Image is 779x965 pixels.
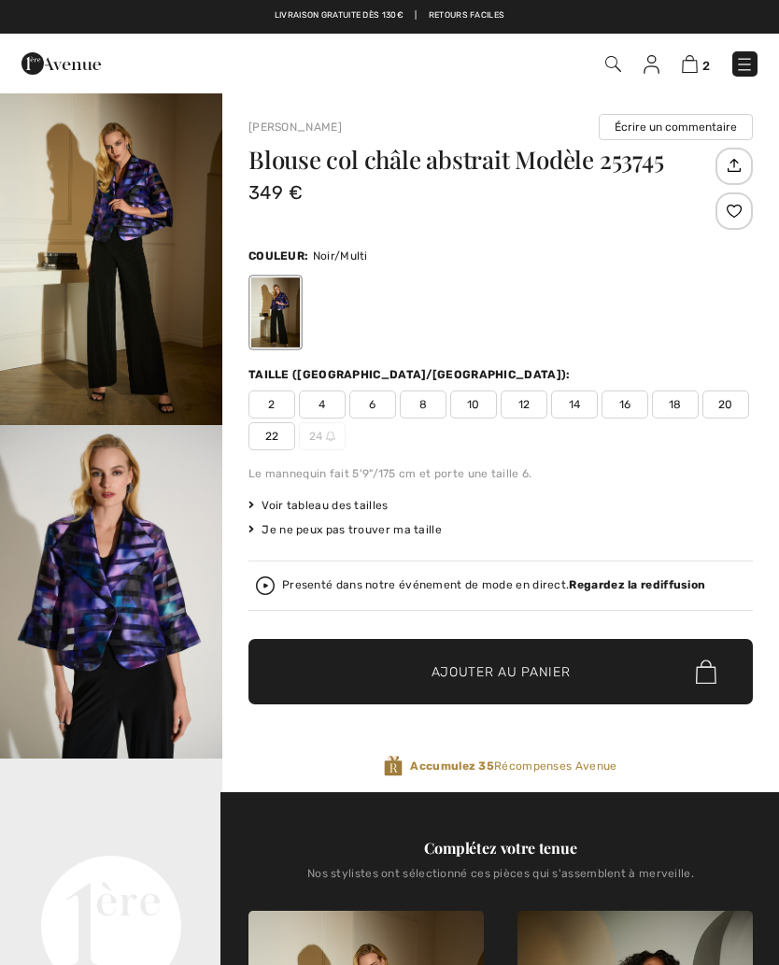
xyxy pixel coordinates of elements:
div: Presenté dans notre événement de mode en direct. [282,579,705,591]
span: 20 [702,390,749,419]
span: 2 [702,59,710,73]
img: Bag.svg [696,660,716,684]
span: 349 € [248,181,303,204]
img: ring-m.svg [326,432,335,441]
span: 22 [248,422,295,450]
a: 1ère Avenue [21,53,101,71]
img: Mes infos [644,55,659,74]
h1: Blouse col châle abstrait Modèle 253745 [248,148,711,172]
button: Ajouter au panier [248,639,753,704]
div: Le mannequin fait 5'9"/175 cm et porte une taille 6. [248,465,753,482]
a: 2 [682,52,710,75]
span: 14 [551,390,598,419]
span: 12 [501,390,547,419]
img: Menu [735,55,754,74]
span: 8 [400,390,446,419]
a: Livraison gratuite dès 130€ [275,9,404,22]
span: Noir/Multi [313,249,368,263]
strong: Regardez la rediffusion [569,578,705,591]
strong: Accumulez 35 [410,759,494,773]
span: Récompenses Avenue [410,758,616,774]
div: Complétez votre tenue [248,837,753,859]
span: 18 [652,390,699,419]
div: Noir/Multi [251,277,300,348]
a: Retours faciles [429,9,505,22]
div: Nos stylistes ont sélectionné ces pièces qui s'assemblent à merveille. [248,867,753,895]
span: Couleur: [248,249,308,263]
img: Recherche [605,56,621,72]
span: 4 [299,390,346,419]
span: 16 [602,390,648,419]
span: 2 [248,390,295,419]
div: Je ne peux pas trouver ma taille [248,521,753,538]
img: Récompenses Avenue [384,755,403,777]
span: 10 [450,390,497,419]
a: [PERSON_NAME] [248,121,342,134]
span: 6 [349,390,396,419]
span: Voir tableau des tailles [248,497,389,514]
div: Taille ([GEOGRAPHIC_DATA]/[GEOGRAPHIC_DATA]): [248,366,574,383]
span: | [415,9,417,22]
img: Panier d'achat [682,55,698,73]
img: Partagez [718,149,749,181]
span: Ajouter au panier [432,662,571,682]
img: 1ère Avenue [21,45,101,82]
button: Écrire un commentaire [599,114,753,140]
img: Regardez la rediffusion [256,576,275,595]
span: 24 [299,422,346,450]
